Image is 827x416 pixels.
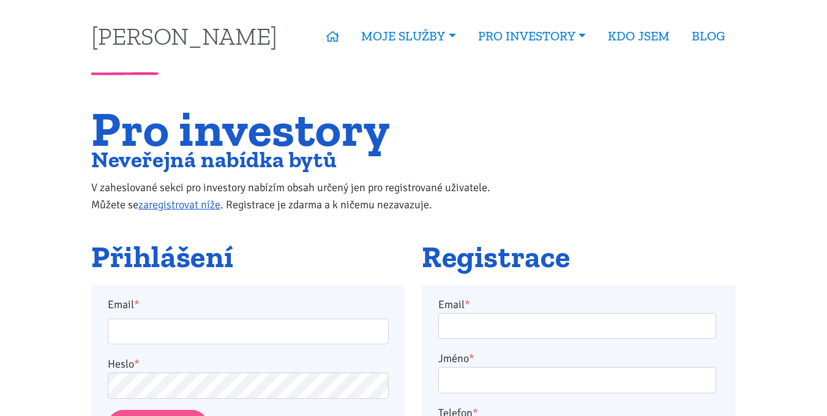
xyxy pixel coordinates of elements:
a: KDO JSEM [597,22,681,50]
label: Jméno [438,350,474,367]
a: MOJE SLUŽBY [350,22,466,50]
label: Email [438,296,470,313]
h2: Neveřejná nabídka bytů [91,149,515,170]
label: Email [100,296,397,313]
a: PRO INVESTORY [467,22,597,50]
a: zaregistrovat níže [138,198,220,211]
label: Heslo [108,355,140,373]
h2: Přihlášení [91,241,405,274]
a: [PERSON_NAME] [91,24,277,48]
p: V zaheslované sekci pro investory nabízím obsah určený jen pro registrované uživatele. Můžete se ... [91,179,515,213]
abbr: required [469,352,474,365]
h1: Pro investory [91,108,515,149]
abbr: required [465,298,470,311]
h2: Registrace [422,241,736,274]
a: BLOG [681,22,736,50]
